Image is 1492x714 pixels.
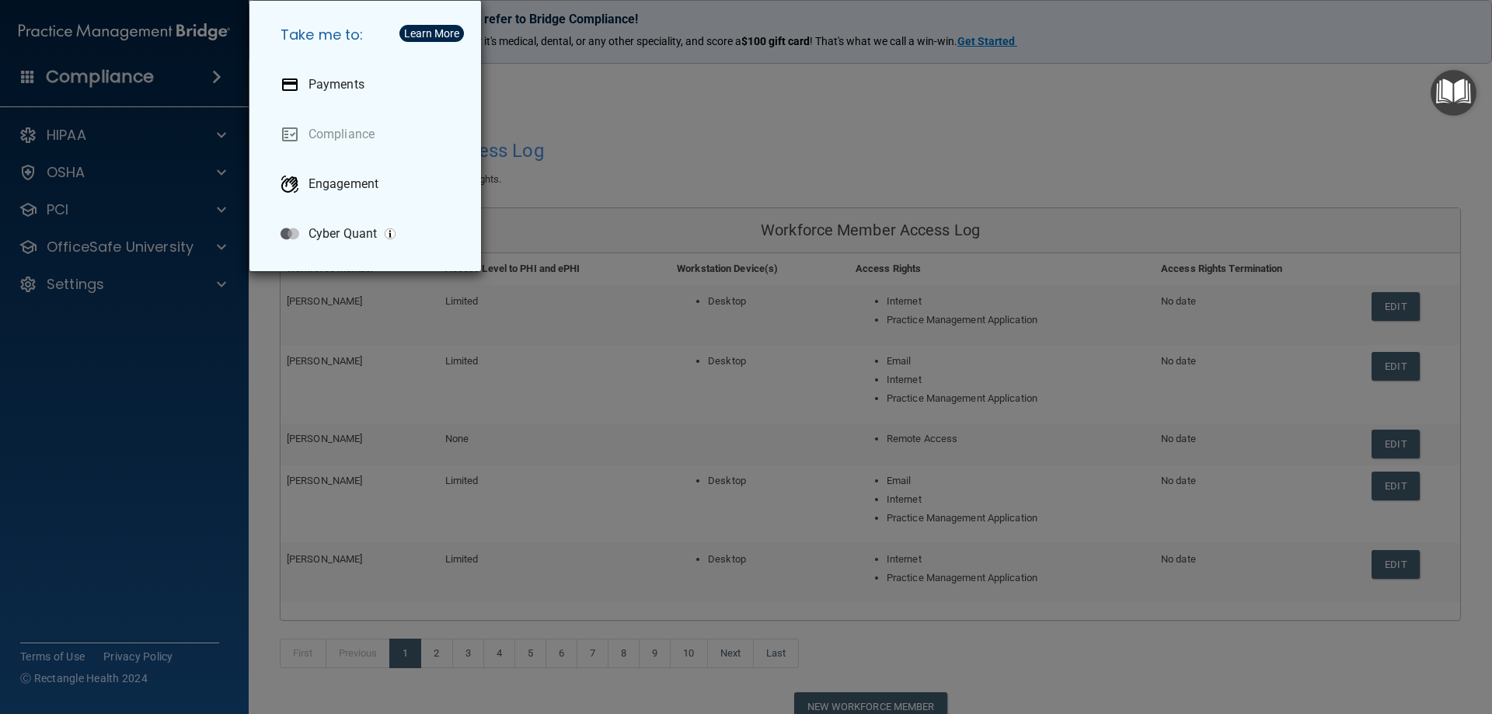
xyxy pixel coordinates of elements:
[309,226,377,242] p: Cyber Quant
[268,13,469,57] h5: Take me to:
[1431,70,1476,116] button: Open Resource Center
[268,162,469,206] a: Engagement
[399,25,464,42] button: Learn More
[268,113,469,156] a: Compliance
[309,77,364,92] p: Payments
[309,176,378,192] p: Engagement
[268,63,469,106] a: Payments
[268,212,469,256] a: Cyber Quant
[404,28,459,39] div: Learn More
